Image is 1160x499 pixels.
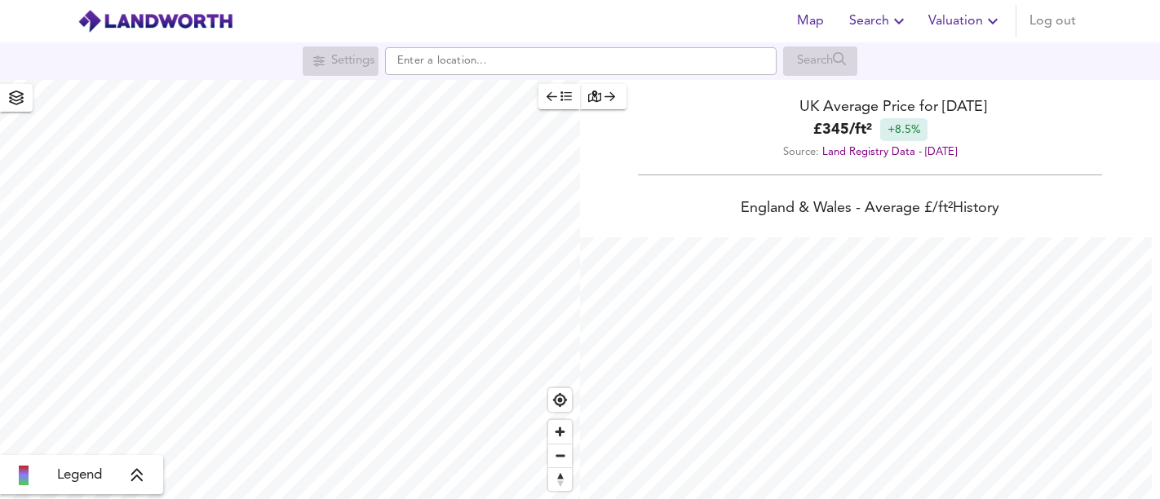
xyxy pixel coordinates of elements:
b: £ 345 / ft² [813,119,872,141]
button: Find my location [548,388,572,412]
button: Zoom out [548,444,572,467]
span: Map [790,10,830,33]
img: logo [77,9,233,33]
button: Log out [1023,5,1083,38]
span: Log out [1029,10,1076,33]
div: Search for a location first or explore the map [303,46,379,76]
span: Legend [57,466,102,485]
span: Search [849,10,909,33]
div: UK Average Price for [DATE] [580,96,1160,118]
div: Search for a location first or explore the map [783,46,857,76]
div: Source: [580,141,1160,163]
div: +8.5% [880,118,928,141]
div: England & Wales - Average £/ ft² History [580,198,1160,221]
button: Search [843,5,915,38]
button: Reset bearing to north [548,467,572,491]
input: Enter a location... [385,47,777,75]
span: Zoom out [548,444,572,467]
button: Zoom in [548,420,572,444]
span: Reset bearing to north [548,468,572,491]
button: Map [784,5,836,38]
span: Valuation [928,10,1003,33]
button: Valuation [922,5,1009,38]
a: Land Registry Data - [DATE] [822,147,957,157]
